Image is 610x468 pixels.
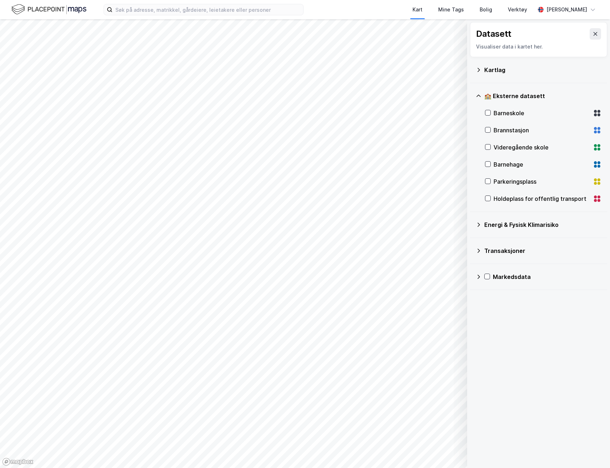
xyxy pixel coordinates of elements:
[493,273,601,281] div: Markedsdata
[494,143,590,152] div: Videregående skole
[574,434,610,468] div: Kontrollprogram for chat
[484,246,601,255] div: Transaksjoner
[112,4,303,15] input: Søk på adresse, matrikkel, gårdeiere, leietakere eller personer
[494,194,590,203] div: Holdeplass for offentlig transport
[494,109,590,117] div: Barneskole
[574,434,610,468] iframe: Chat Widget
[484,92,601,100] div: 🏫 Eksterne datasett
[484,66,601,74] div: Kartlag
[494,126,590,134] div: Brannstasjon
[438,5,464,14] div: Mine Tags
[508,5,527,14] div: Verktøy
[412,5,422,14] div: Kart
[480,5,492,14] div: Bolig
[484,220,601,229] div: Energi & Fysisk Klimarisiko
[476,28,511,40] div: Datasett
[11,3,86,16] img: logo.f888ab2527a4732fd821a326f86c7f29.svg
[2,458,34,466] a: Mapbox homepage
[546,5,587,14] div: [PERSON_NAME]
[494,177,590,186] div: Parkeringsplass
[494,160,590,169] div: Barnehage
[476,42,601,51] div: Visualiser data i kartet her.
